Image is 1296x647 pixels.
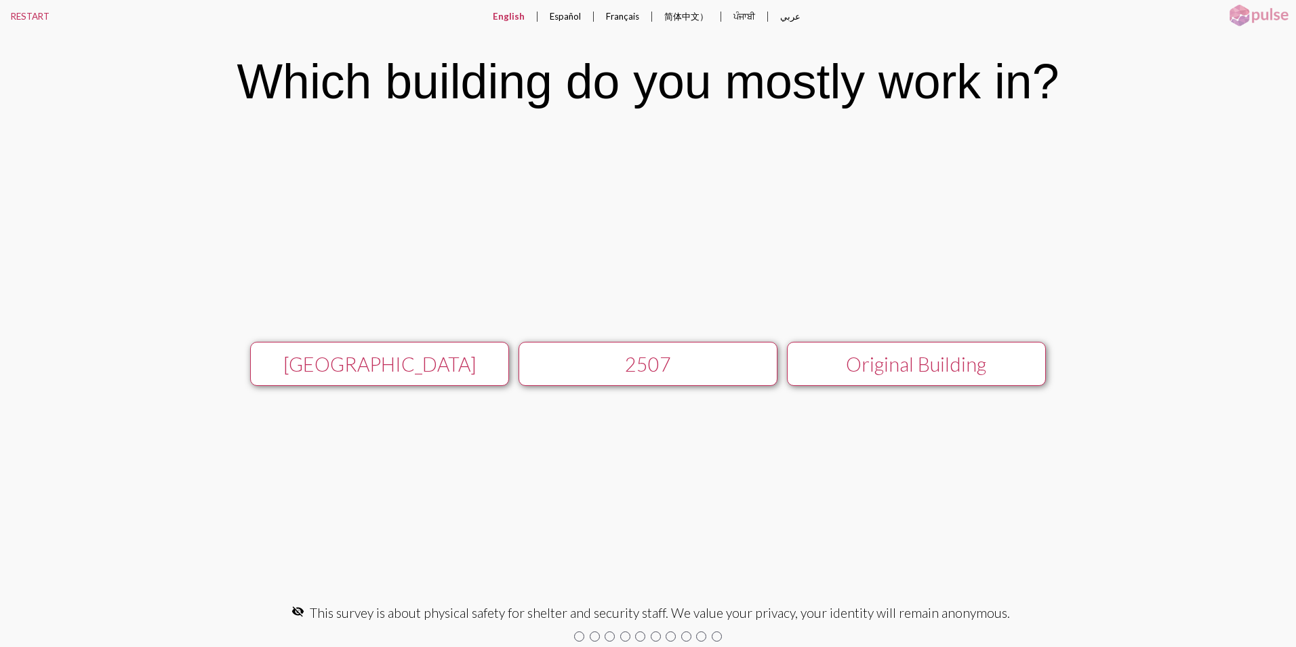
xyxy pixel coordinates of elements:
div: 2507 [532,353,763,376]
button: [GEOGRAPHIC_DATA] [250,342,509,386]
span: This survey is about physical safety for shelter and security staff. We value your privacy, your ... [310,605,1010,621]
button: 2507 [519,342,777,386]
button: Original Building [787,342,1046,386]
div: Which building do you mostly work in? [237,54,1059,109]
div: Original Building [801,353,1032,376]
img: pulsehorizontalsmall.png [1225,3,1293,28]
mat-icon: visibility_off [291,605,304,618]
div: [GEOGRAPHIC_DATA] [264,353,495,376]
